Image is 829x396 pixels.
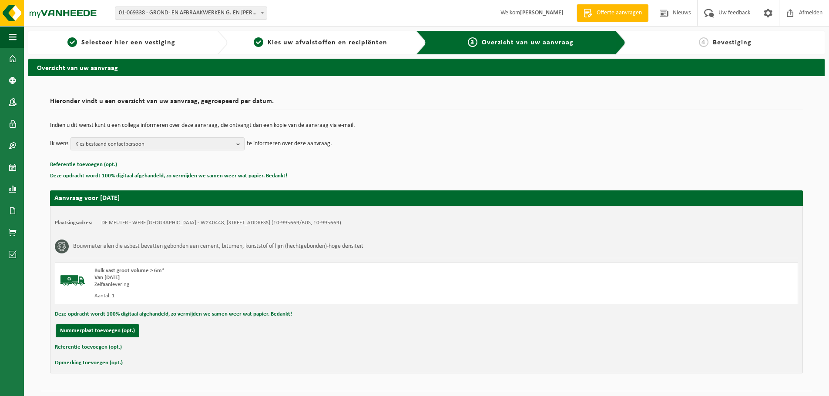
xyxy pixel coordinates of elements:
strong: Van [DATE] [94,275,120,280]
span: 1 [67,37,77,47]
p: Indien u dit wenst kunt u een collega informeren over deze aanvraag, die ontvangt dan een kopie v... [50,123,803,129]
span: Selecteer hier een vestiging [81,39,175,46]
button: Opmerking toevoegen (opt.) [55,357,123,369]
button: Referentie toevoegen (opt.) [55,342,122,353]
button: Nummerplaat toevoegen (opt.) [56,324,139,337]
a: Offerte aanvragen [577,4,648,22]
h2: Hieronder vindt u een overzicht van uw aanvraag, gegroepeerd per datum. [50,98,803,110]
td: DE MEUTER - WERF [GEOGRAPHIC_DATA] - W240448, [STREET_ADDRESS] (10-995669/BUS, 10-995669) [101,220,341,226]
h3: Bouwmaterialen die asbest bevatten gebonden aan cement, bitumen, kunststof of lijm (hechtgebonden... [73,240,363,253]
a: 1Selecteer hier een vestiging [33,37,210,48]
span: 4 [699,37,708,47]
strong: [PERSON_NAME] [520,10,564,16]
span: 3 [468,37,477,47]
span: 01-069338 - GROND- EN AFBRAAKWERKEN G. EN A. DE MEUTER - TERNAT [115,7,267,20]
span: Bulk vast groot volume > 6m³ [94,268,164,273]
span: 2 [254,37,263,47]
button: Kies bestaand contactpersoon [70,137,245,150]
div: Zelfaanlevering [94,281,461,288]
button: Deze opdracht wordt 100% digitaal afgehandeld, zo vermijden we samen weer wat papier. Bedankt! [50,170,287,182]
a: 2Kies uw afvalstoffen en recipiënten [232,37,409,48]
button: Deze opdracht wordt 100% digitaal afgehandeld, zo vermijden we samen weer wat papier. Bedankt! [55,309,292,320]
button: Referentie toevoegen (opt.) [50,159,117,170]
span: Overzicht van uw aanvraag [482,39,574,46]
span: Bevestiging [713,39,752,46]
span: Kies uw afvalstoffen en recipiënten [268,39,387,46]
div: Aantal: 1 [94,293,461,299]
strong: Aanvraag voor [DATE] [54,195,120,202]
span: Kies bestaand contactpersoon [75,138,233,151]
p: Ik wens [50,137,68,150]
p: te informeren over deze aanvraag. [247,137,332,150]
span: 01-069338 - GROND- EN AFBRAAKWERKEN G. EN A. DE MEUTER - TERNAT [115,7,267,19]
span: Offerte aanvragen [594,9,644,17]
img: BL-SO-LV.png [60,267,86,293]
strong: Plaatsingsadres: [55,220,93,226]
h2: Overzicht van uw aanvraag [28,59,825,76]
